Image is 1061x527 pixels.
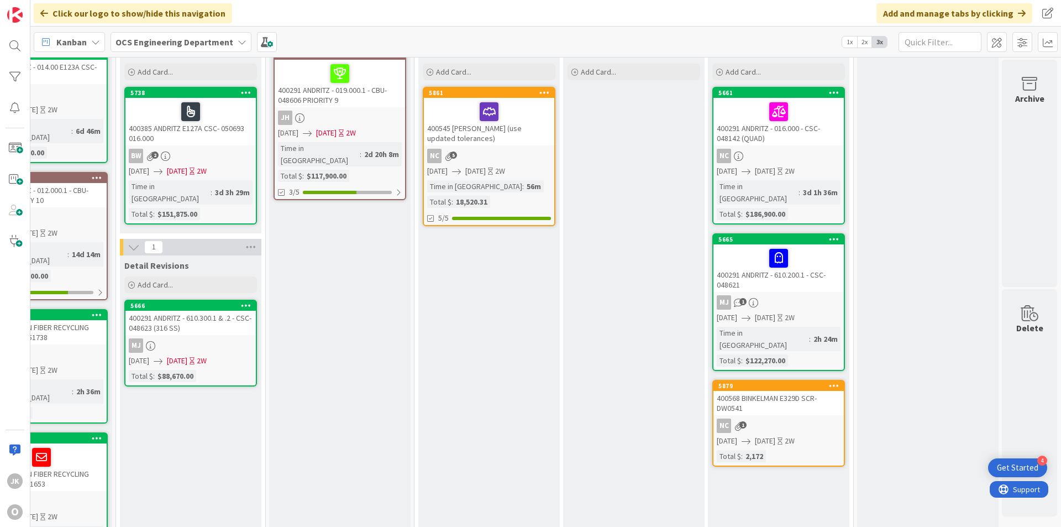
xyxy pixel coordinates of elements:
div: 400385 ANDRITZ E127A CSC- 050693 016.000 [125,98,256,145]
span: [DATE] [465,165,486,177]
div: NC [424,149,554,163]
div: 4 [1037,456,1047,466]
div: 5665400291 ANDRITZ - 610.200.1 - CSC-048621 [713,234,844,292]
span: Add Card... [726,67,761,77]
div: 2W [495,165,505,177]
div: 5738 [125,88,256,98]
div: Time in [GEOGRAPHIC_DATA] [278,142,360,166]
span: : [67,248,69,260]
span: [DATE] [167,355,187,367]
span: 5/5 [438,212,449,224]
span: [DATE] [278,127,298,139]
div: 5666400291 ANDRITZ - 610.300.1 & .2 - CSC-048623 (316 SS) [125,301,256,335]
div: 2W [346,127,356,139]
div: Time in [GEOGRAPHIC_DATA] [427,180,522,192]
a: 5668400291 ANDRITZ - 019.000.1 - CBU-048606 PRIORITY 9JH[DATE][DATE]2WTime in [GEOGRAPHIC_DATA]:2... [274,49,406,200]
a: 5738400385 ANDRITZ E127A CSC- 050693 016.000BW[DATE][DATE]2WTime in [GEOGRAPHIC_DATA]:3d 3h 29mTo... [124,87,257,225]
span: 5 [450,152,457,159]
div: 5879 [718,382,844,390]
div: Archive [1015,92,1044,105]
span: [DATE] [129,165,149,177]
span: Support [23,2,50,15]
div: MJ [129,338,143,353]
div: 2W [785,165,795,177]
a: 5661400291 ANDRITZ - 016.000 - CSC-048142 (QUAD)NC[DATE][DATE]2WTime in [GEOGRAPHIC_DATA]:3d 1h 3... [712,87,845,225]
div: MJ [713,295,844,310]
div: 5661 [713,88,844,98]
div: 5666 [125,301,256,311]
span: : [153,370,155,382]
div: 2W [48,227,57,239]
img: Visit kanbanzone.com [7,7,23,23]
div: 5861 [424,88,554,98]
span: [DATE] [717,435,737,447]
div: MJ [717,295,731,310]
a: 5879400568 BINKELMAN E329D SCR-DW0541NC[DATE][DATE]2WTotal $:2,172 [712,380,845,467]
input: Quick Filter... [899,32,981,52]
div: NC [713,419,844,433]
span: : [809,333,811,345]
div: 400568 BINKELMAN E329D SCR-DW0541 [713,391,844,415]
div: 2W [197,165,207,177]
div: 2W [197,355,207,367]
span: [DATE] [755,165,775,177]
a: 5666400291 ANDRITZ - 610.300.1 & .2 - CSC-048623 (316 SS)MJ[DATE][DATE]2WTotal $:$88,670.00 [124,300,257,387]
div: Time in [GEOGRAPHIC_DATA] [717,180,799,205]
div: $122,270.00 [743,354,788,367]
div: 5665 [718,236,844,243]
div: Open Get Started checklist, remaining modules: 4 [988,458,1047,477]
div: 5665 [713,234,844,244]
div: 2W [785,312,795,323]
div: NC [717,149,731,163]
span: Add Card... [138,67,173,77]
span: : [741,208,743,220]
div: Total $ [427,196,451,208]
span: Add Card... [581,67,616,77]
span: 2x [857,36,872,48]
div: 5661400291 ANDRITZ - 016.000 - CSC-048142 (QUAD) [713,88,844,145]
div: Total $ [129,208,153,220]
span: Add Card... [436,67,471,77]
div: 18,520.31 [453,196,490,208]
div: 2d 20h 8m [361,148,402,160]
span: 1x [842,36,857,48]
span: : [153,208,155,220]
span: Kanban [56,35,87,49]
div: $117,900.00 [304,170,349,182]
div: O [7,504,23,520]
div: Total $ [129,370,153,382]
span: Detail Revisions [124,260,189,271]
span: : [360,148,361,160]
div: 5879 [713,381,844,391]
div: 2W [785,435,795,447]
div: NC [713,149,844,163]
div: 400291 ANDRITZ - 610.200.1 - CSC-048621 [713,244,844,292]
div: 400545 [PERSON_NAME] (use updated tolerances) [424,98,554,145]
div: JK [7,473,23,489]
div: $186,900.00 [743,208,788,220]
b: OCS Engineering Department [115,36,233,48]
span: [DATE] [167,165,187,177]
span: [DATE] [717,312,737,323]
span: : [211,186,212,199]
span: [DATE] [717,165,737,177]
div: NC [717,419,731,433]
a: 5861400545 [PERSON_NAME] (use updated tolerances)NC[DATE][DATE]2WTime in [GEOGRAPHIC_DATA]:56mTot... [423,87,555,226]
div: 3d 1h 36m [800,186,841,199]
div: Click our logo to show/hide this navigation [34,3,232,23]
span: [DATE] [316,127,337,139]
div: Delete [1016,321,1043,335]
div: NC [427,149,442,163]
span: 1 [739,421,747,429]
div: MJ [125,338,256,353]
span: [DATE] [755,312,775,323]
div: 5666 [130,302,256,310]
div: 400291 ANDRITZ - 019.000.1 - CBU-048606 PRIORITY 9 [275,60,405,107]
div: 400291 ANDRITZ - 016.000 - CSC-048142 (QUAD) [713,98,844,145]
div: Add and manage tabs by clicking [876,3,1032,23]
div: $88,670.00 [155,370,196,382]
div: 6d 46m [73,125,103,137]
div: $151,875.00 [155,208,200,220]
div: 2,172 [743,450,766,462]
div: BW [125,149,256,163]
